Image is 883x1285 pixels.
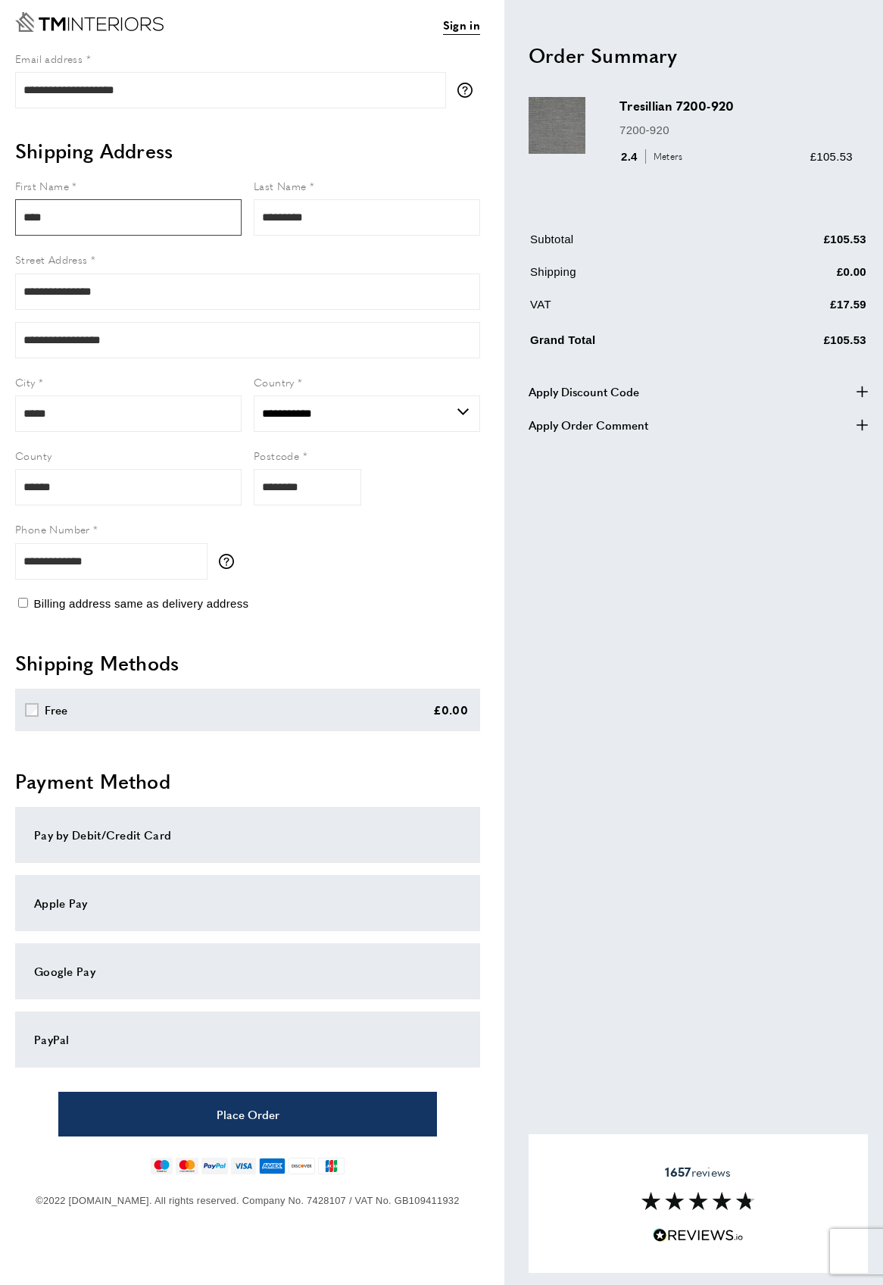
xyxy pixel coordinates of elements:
[735,295,867,324] td: £17.59
[318,1158,345,1174] img: jcb
[254,374,295,389] span: Country
[36,1195,459,1206] span: ©2022 [DOMAIN_NAME]. All rights reserved. Company No. 7428107 / VAT No. GB109411932
[33,597,248,610] span: Billing address same as delivery address
[15,137,480,164] h2: Shipping Address
[219,554,242,569] button: More information
[15,649,480,677] h2: Shipping Methods
[15,178,69,193] span: First Name
[530,327,733,360] td: Grand Total
[15,12,164,32] a: Go to Home page
[529,41,868,68] h2: Order Summary
[530,295,733,324] td: VAT
[18,598,28,608] input: Billing address same as delivery address
[15,252,88,267] span: Street Address
[653,1228,744,1243] img: Reviews.io 5 stars
[289,1158,315,1174] img: discover
[34,1030,461,1049] div: PayPal
[619,97,853,114] h3: Tresillian 7200-920
[735,230,867,259] td: £105.53
[641,1192,755,1210] img: Reviews section
[665,1162,691,1180] strong: 1657
[443,16,480,35] a: Sign in
[151,1158,173,1174] img: maestro
[529,382,639,400] span: Apply Discount Code
[45,701,68,719] div: Free
[201,1158,228,1174] img: paypal
[254,448,299,463] span: Postcode
[529,415,648,433] span: Apply Order Comment
[58,1092,437,1136] button: Place Order
[529,97,585,154] img: Tresillian 7200-920
[645,149,687,164] span: Meters
[619,120,853,139] p: 7200-920
[530,262,733,292] td: Shipping
[619,147,688,165] div: 2.4
[15,374,36,389] span: City
[231,1158,256,1174] img: visa
[457,83,480,98] button: More information
[810,149,853,162] span: £105.53
[433,701,469,719] div: £0.00
[735,327,867,360] td: £105.53
[15,51,83,66] span: Email address
[665,1164,731,1179] span: reviews
[34,894,461,912] div: Apple Pay
[530,230,733,259] td: Subtotal
[15,448,51,463] span: County
[34,826,461,844] div: Pay by Debit/Credit Card
[254,178,307,193] span: Last Name
[259,1158,285,1174] img: american-express
[15,521,90,536] span: Phone Number
[15,768,480,795] h2: Payment Method
[176,1158,198,1174] img: mastercard
[34,962,461,980] div: Google Pay
[735,262,867,292] td: £0.00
